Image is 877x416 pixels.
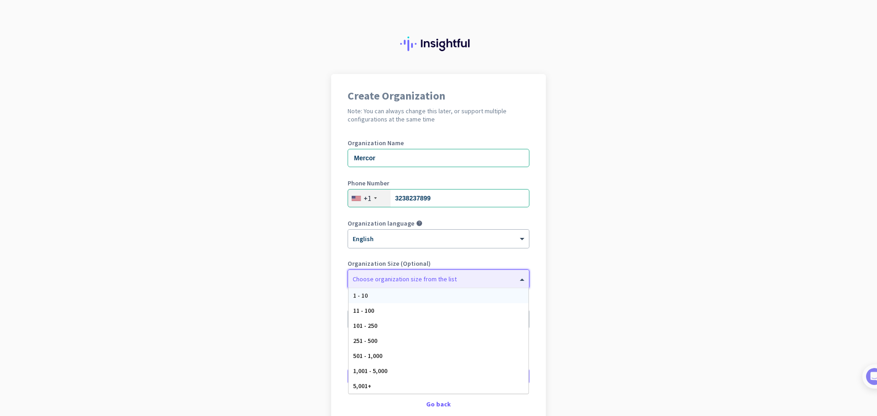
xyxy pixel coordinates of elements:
[348,401,529,407] div: Go back
[348,260,529,267] label: Organization Size (Optional)
[353,306,374,315] span: 11 - 100
[353,337,377,345] span: 251 - 500
[348,300,529,307] label: Organization Time Zone
[416,220,423,226] i: help
[348,368,529,384] button: Create Organization
[353,382,371,390] span: 5,001+
[348,140,529,146] label: Organization Name
[353,291,368,300] span: 1 - 10
[348,180,529,186] label: Phone Number
[348,90,529,101] h1: Create Organization
[400,37,477,51] img: Insightful
[348,107,529,123] h2: Note: You can always change this later, or support multiple configurations at the same time
[364,194,371,203] div: +1
[353,367,387,375] span: 1,001 - 5,000
[348,220,414,226] label: Organization language
[349,288,528,394] div: Options List
[348,149,529,167] input: What is the name of your organization?
[353,321,377,330] span: 101 - 250
[353,352,382,360] span: 501 - 1,000
[348,189,529,207] input: 201-555-0123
